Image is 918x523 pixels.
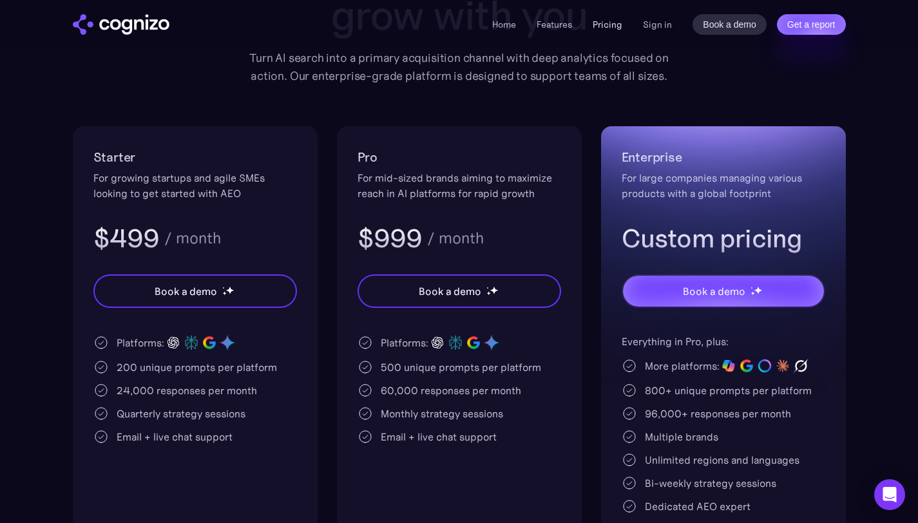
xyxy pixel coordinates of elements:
[486,291,491,296] img: star
[381,359,541,375] div: 500 unique prompts per platform
[358,147,561,167] h2: Pro
[683,283,745,299] div: Book a demo
[645,406,791,421] div: 96,000+ responses per month
[117,406,245,421] div: Quarterly strategy sessions
[381,335,428,350] div: Platforms:
[622,170,825,201] div: For large companies managing various products with a global footprint
[117,383,257,398] div: 24,000 responses per month
[381,383,521,398] div: 60,000 responses per month
[117,359,277,375] div: 200 unique prompts per platform
[419,283,481,299] div: Book a demo
[93,222,160,255] h3: $499
[645,452,799,468] div: Unlimited regions and languages
[381,406,503,421] div: Monthly strategy sessions
[751,287,752,289] img: star
[622,334,825,349] div: Everything in Pro, plus:
[874,479,905,510] div: Open Intercom Messenger
[222,287,224,289] img: star
[486,287,488,289] img: star
[93,170,297,201] div: For growing startups and agile SMEs looking to get started with AEO
[358,222,423,255] h3: $999
[492,19,516,30] a: Home
[117,335,164,350] div: Platforms:
[754,286,762,294] img: star
[164,231,221,246] div: / month
[645,429,718,444] div: Multiple brands
[593,19,622,30] a: Pricing
[537,19,572,30] a: Features
[225,286,234,294] img: star
[645,383,812,398] div: 800+ unique prompts per platform
[427,231,484,246] div: / month
[622,147,825,167] h2: Enterprise
[117,429,233,444] div: Email + live chat support
[93,147,297,167] h2: Starter
[73,14,169,35] img: cognizo logo
[73,14,169,35] a: home
[622,222,825,255] h3: Custom pricing
[645,475,776,491] div: Bi-weekly strategy sessions
[222,291,227,296] img: star
[93,274,297,308] a: Book a demostarstarstar
[693,14,767,35] a: Book a demo
[358,274,561,308] a: Book a demostarstarstar
[490,286,498,294] img: star
[381,429,497,444] div: Email + live chat support
[777,14,846,35] a: Get a report
[645,499,751,514] div: Dedicated AEO expert
[751,291,755,296] img: star
[358,170,561,201] div: For mid-sized brands aiming to maximize reach in AI platforms for rapid growth
[643,17,672,32] a: Sign in
[622,274,825,308] a: Book a demostarstarstar
[240,49,678,85] div: Turn AI search into a primary acquisition channel with deep analytics focused on action. Our ente...
[155,283,216,299] div: Book a demo
[645,358,720,374] div: More platforms:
